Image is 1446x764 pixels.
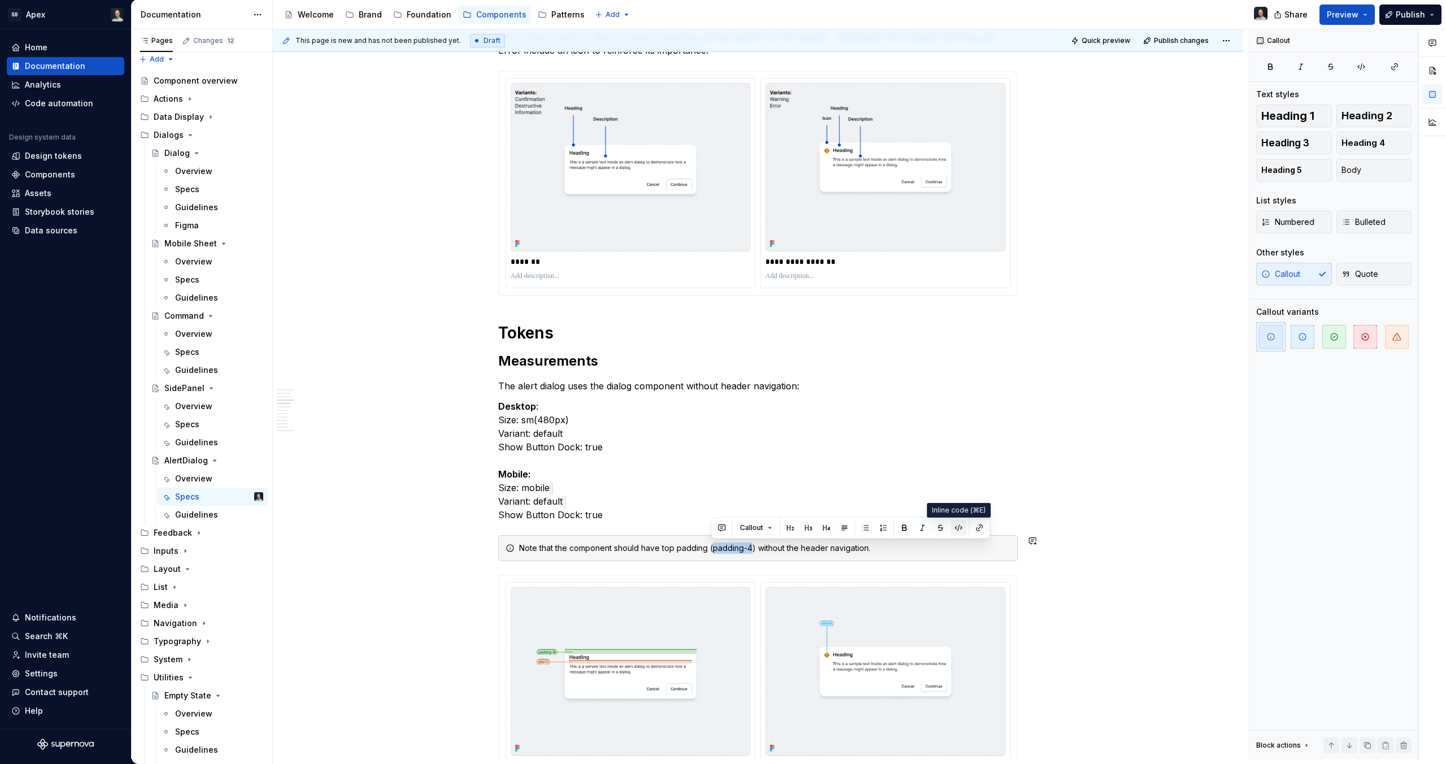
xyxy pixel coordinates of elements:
a: SidePanel [146,379,268,397]
div: Note that the component should have top padding (padding-4) without the header navigation. [519,542,1011,554]
img: Niklas Quitzau [254,492,263,501]
span: Bulleted [1342,216,1386,228]
a: Overview [157,705,268,723]
div: Data Display [154,111,204,123]
div: Design system data [9,133,76,142]
a: Foundation [389,6,456,24]
div: Invite team [25,649,69,661]
a: Overview [157,162,268,180]
span: Add [606,10,620,19]
button: Quote [1336,263,1412,285]
a: Analytics [7,76,124,94]
a: Guidelines [157,361,268,379]
a: Design tokens [7,147,124,165]
div: AlertDialog [164,455,208,466]
div: Specs [175,726,199,737]
a: SpecsNiklas Quitzau [157,488,268,506]
div: Overview [175,166,212,177]
a: Home [7,38,124,57]
a: Code automation [7,94,124,112]
a: Figma [157,216,268,235]
button: Preview [1319,5,1375,25]
button: Numbered [1256,211,1332,233]
div: Navigation [154,618,197,629]
button: Heading 2 [1336,105,1412,127]
div: SidePanel [164,383,204,394]
button: Quick preview [1068,33,1135,49]
div: Home [25,42,47,53]
button: Body [1336,159,1412,181]
span: Quote [1342,268,1378,280]
button: Add [591,7,634,23]
div: Inputs [154,545,178,557]
div: Feedback [154,527,192,539]
div: List styles [1256,195,1296,206]
div: Actions [136,90,268,108]
button: Bulleted [1336,211,1412,233]
div: Other styles [1256,247,1304,258]
div: Block actions [1256,737,1311,753]
div: Apex [26,9,45,20]
p: The alert dialog uses the dialog component without header navigation: [498,379,1018,393]
a: Guidelines [157,433,268,452]
div: Guidelines [175,292,218,303]
a: Data sources [7,222,124,240]
div: Welcome [298,9,334,20]
div: Block actions [1256,741,1301,750]
button: Heading 4 [1336,132,1412,154]
span: Publish [1396,9,1425,20]
div: Overview [175,328,212,340]
a: Welcome [280,6,338,24]
div: Brand [359,9,382,20]
div: Notifications [25,612,76,623]
span: Preview [1327,9,1358,20]
div: Overview [175,473,212,484]
div: Dialogs [136,126,268,144]
a: Command [146,307,268,325]
div: Mobile Sheet [164,238,217,249]
div: Empty State [164,690,211,701]
span: Body [1342,164,1361,176]
div: Design tokens [25,150,82,162]
div: Navigation [136,614,268,632]
a: Brand [341,6,386,24]
div: Dialog [164,147,190,159]
div: Actions [154,93,183,105]
a: Settings [7,665,124,683]
div: Guidelines [175,202,218,213]
div: Inputs [136,542,268,560]
div: Media [136,596,268,614]
button: Add [136,51,178,67]
a: Overview [157,253,268,271]
div: Specs [175,184,199,195]
div: Specs [175,346,199,358]
a: Invite team [7,646,124,664]
span: Add [150,55,164,64]
a: Guidelines [157,289,268,307]
span: Draft [484,36,500,45]
svg: Supernova Logo [37,739,94,750]
span: Heading 1 [1261,110,1314,121]
span: 12 [225,36,236,45]
button: Share [1268,5,1315,25]
div: Guidelines [175,744,218,756]
div: List [154,581,168,593]
span: Share [1284,9,1308,20]
div: Patterns [551,9,585,20]
a: Overview [157,397,268,415]
div: Typography [136,632,268,650]
div: Components [476,9,526,20]
p: : Size: sm(480px) Variant: default Show Button Dock: true Size: mobile Variant: default Show Butt... [498,400,1018,522]
span: Numbered [1261,216,1314,228]
strong: Desktop [498,401,536,412]
div: Overview [175,401,212,412]
div: Contact support [25,687,89,698]
span: Heading 3 [1261,137,1309,149]
div: Changes [193,36,236,45]
button: Notifications [7,609,124,627]
a: Specs [157,271,268,289]
span: Callout [740,523,763,532]
a: Guidelines [157,741,268,759]
button: Heading 5 [1256,159,1332,181]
